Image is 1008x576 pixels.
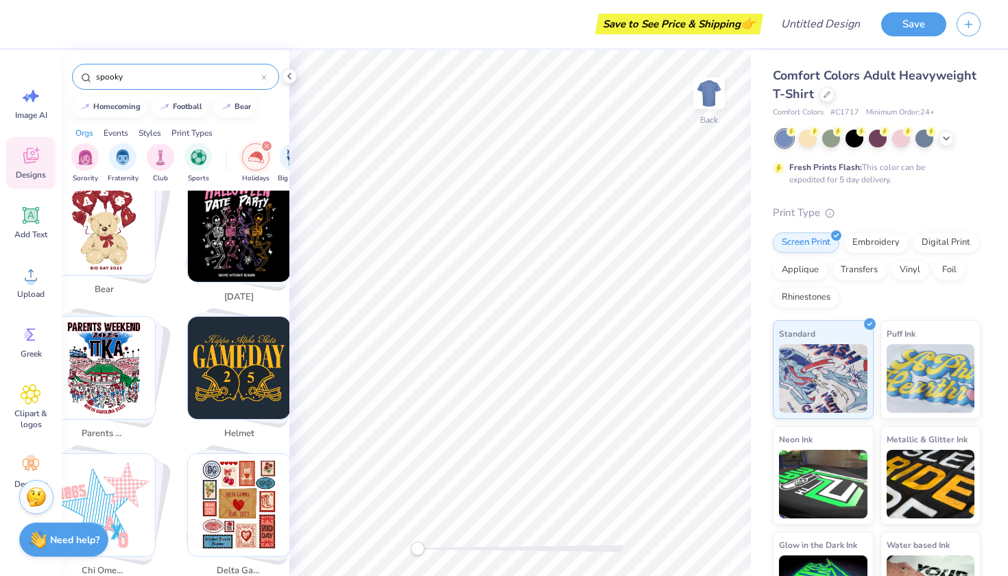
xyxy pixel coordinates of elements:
[80,103,91,111] img: trend_line.gif
[50,533,99,547] strong: Need help?
[159,103,170,111] img: trend_line.gif
[14,229,47,240] span: Add Text
[217,427,261,441] span: helmet
[217,291,261,304] span: [DATE]
[913,232,979,253] div: Digital Print
[779,450,867,518] img: Neon Ink
[242,143,269,184] button: filter button
[179,316,307,446] button: Stack Card Button helmet
[887,344,975,413] img: Puff Ink
[139,127,161,139] div: Styles
[866,107,935,119] span: Minimum Order: 24 +
[278,173,309,184] span: Big Little Reveal
[881,12,946,36] button: Save
[843,232,909,253] div: Embroidery
[188,454,290,556] img: delta gamma
[887,538,950,552] span: Water based Ink
[147,143,174,184] button: filter button
[8,408,53,430] span: Clipart & logos
[411,542,424,555] div: Accessibility label
[741,15,756,32] span: 👉
[248,149,264,165] img: Holidays Image
[82,283,126,297] span: bear
[695,80,723,107] img: Back
[95,70,261,84] input: Try "Alpha"
[887,450,975,518] img: Metallic & Glitter Ink
[789,162,862,173] strong: Fresh Prints Flash:
[779,538,857,552] span: Glow in the Dark Ink
[14,479,47,490] span: Decorate
[53,317,155,419] img: parents weekend
[173,103,202,110] div: football
[242,143,269,184] div: filter for Holidays
[15,110,47,121] span: Image AI
[599,14,760,34] div: Save to See Price & Shipping
[887,432,968,446] span: Metallic & Glitter Ink
[278,143,309,184] div: filter for Big Little Reveal
[213,97,257,117] button: bear
[887,326,915,341] span: Puff Ink
[77,149,93,165] img: Sorority Image
[773,107,824,119] span: Comfort Colors
[104,127,128,139] div: Events
[17,289,45,300] span: Upload
[171,127,213,139] div: Print Types
[773,287,839,308] div: Rhinestones
[44,172,172,302] button: Stack Card Button bear
[75,127,93,139] div: Orgs
[44,316,172,446] button: Stack Card Button parents weekend
[832,260,887,280] div: Transfers
[147,143,174,184] div: filter for Club
[188,173,209,184] span: Sports
[700,114,718,126] div: Back
[184,143,212,184] div: filter for Sports
[773,67,976,102] span: Comfort Colors Adult Heavyweight T-Shirt
[16,169,46,180] span: Designs
[191,149,206,165] img: Sports Image
[152,97,208,117] button: football
[72,97,147,117] button: homecoming
[21,348,42,359] span: Greek
[188,317,290,419] img: helmet
[779,344,867,413] img: Standard
[108,173,139,184] span: Fraternity
[108,143,139,184] div: filter for Fraternity
[278,143,309,184] button: filter button
[286,149,301,165] img: Big Little Reveal Image
[53,454,155,556] img: chi omega
[108,143,139,184] button: filter button
[188,173,290,283] img: halloween
[773,205,981,221] div: Print Type
[779,432,813,446] span: Neon Ink
[71,143,99,184] div: filter for Sorority
[830,107,859,119] span: # C1717
[770,10,871,38] input: Untitled Design
[93,103,141,110] div: homecoming
[933,260,965,280] div: Foil
[82,427,126,441] span: parents weekend
[773,260,828,280] div: Applique
[779,326,815,341] span: Standard
[789,161,958,186] div: This color can be expedited for 5 day delivery.
[891,260,929,280] div: Vinyl
[773,232,839,253] div: Screen Print
[71,143,99,184] button: filter button
[179,172,307,309] button: Stack Card Button halloween
[221,103,232,111] img: trend_line.gif
[153,173,168,184] span: Club
[115,149,130,165] img: Fraternity Image
[153,149,168,165] img: Club Image
[184,143,212,184] button: filter button
[235,103,251,110] div: bear
[73,173,98,184] span: Sorority
[53,173,155,275] img: bear
[242,173,269,184] span: Holidays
